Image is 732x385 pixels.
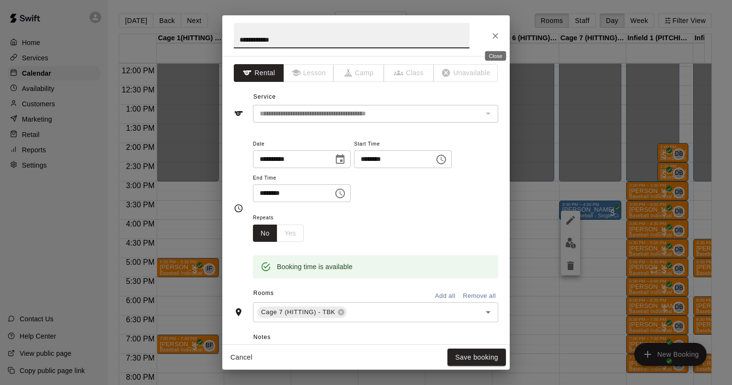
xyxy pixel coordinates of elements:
svg: Rooms [234,307,243,317]
span: Rooms [253,290,274,296]
span: Service [253,93,276,100]
button: Choose date, selected date is Oct 8, 2025 [331,150,350,169]
span: Start Time [354,138,452,151]
span: The type of an existing booking cannot be changed [384,64,435,82]
button: Open [481,306,495,319]
span: Repeats [253,212,311,225]
span: Cage 7 (HITTING) - TBK [257,307,339,317]
button: No [253,225,277,242]
span: The type of an existing booking cannot be changed [434,64,498,82]
div: The service of an existing booking cannot be changed [253,105,498,123]
div: Cage 7 (HITTING) - TBK [257,306,347,318]
button: Add all [430,289,460,304]
span: Notes [253,330,498,345]
svg: Timing [234,204,243,213]
button: Save booking [447,349,506,366]
button: Remove all [460,289,498,304]
button: Rental [234,64,284,82]
button: Choose time, selected time is 4:00 PM [331,184,350,203]
button: Choose time, selected time is 3:30 PM [432,150,451,169]
div: Booking time is available [277,258,353,275]
span: The type of an existing booking cannot be changed [284,64,334,82]
span: The type of an existing booking cannot be changed [334,64,384,82]
div: outlined button group [253,225,304,242]
svg: Service [234,109,243,118]
span: End Time [253,172,351,185]
button: Close [487,27,504,45]
button: Cancel [226,349,257,366]
span: Date [253,138,351,151]
div: Close [485,51,506,61]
